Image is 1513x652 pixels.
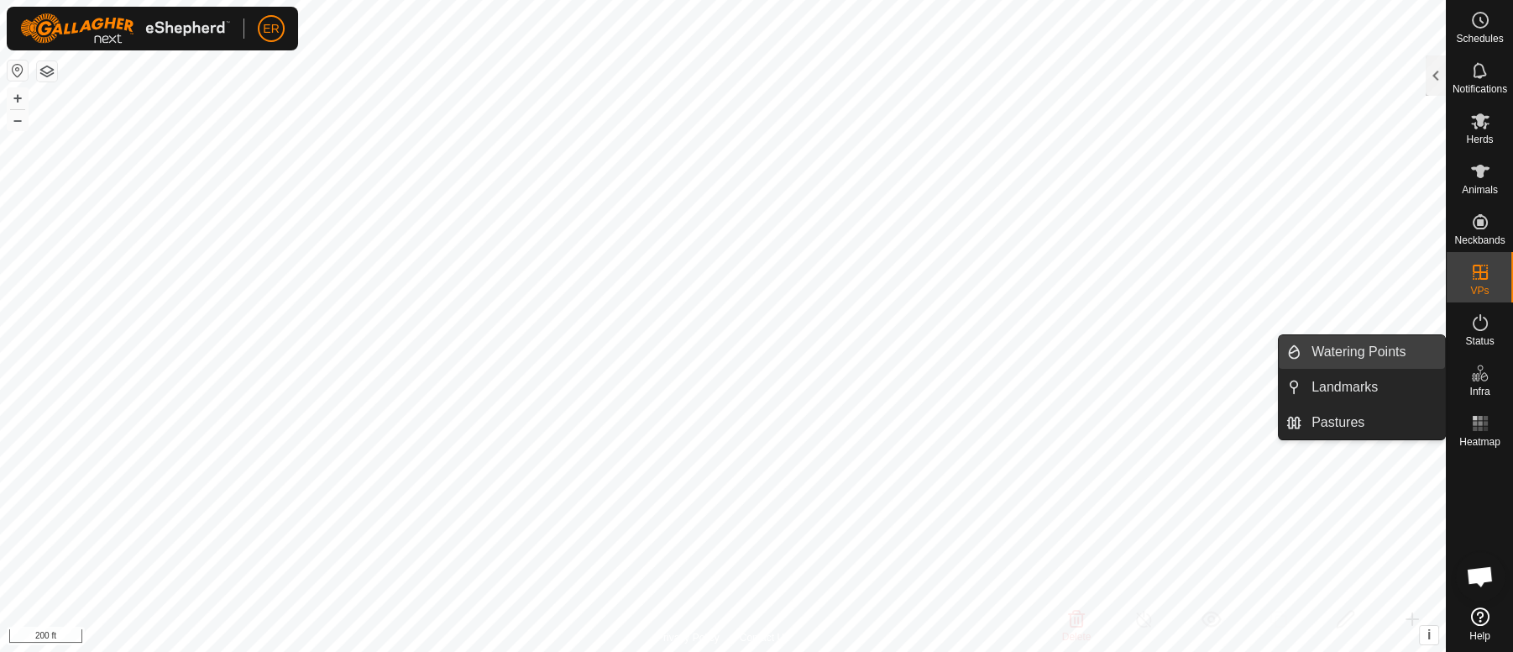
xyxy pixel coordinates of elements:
[37,61,57,81] button: Map Layers
[1462,185,1498,195] span: Animals
[263,20,279,38] span: ER
[1465,336,1494,346] span: Status
[1459,437,1500,447] span: Heatmap
[1279,335,1445,369] li: Watering Points
[1455,551,1505,602] a: Open chat
[1469,631,1490,641] span: Help
[1469,386,1489,397] span: Infra
[1420,626,1438,644] button: i
[740,630,789,645] a: Contact Us
[1301,371,1445,404] a: Landmarks
[20,13,230,44] img: Gallagher Logo
[1453,84,1507,94] span: Notifications
[1470,286,1489,296] span: VPs
[1311,342,1406,362] span: Watering Points
[8,88,28,108] button: +
[1279,406,1445,439] li: Pastures
[1311,377,1378,397] span: Landmarks
[1447,601,1513,648] a: Help
[1427,628,1431,642] span: i
[1311,413,1364,433] span: Pastures
[1301,335,1445,369] a: Watering Points
[1466,134,1493,145] span: Herds
[8,60,28,81] button: Reset Map
[657,630,720,645] a: Privacy Policy
[1456,34,1503,44] span: Schedules
[8,110,28,130] button: –
[1301,406,1445,439] a: Pastures
[1454,235,1505,245] span: Neckbands
[1279,371,1445,404] li: Landmarks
